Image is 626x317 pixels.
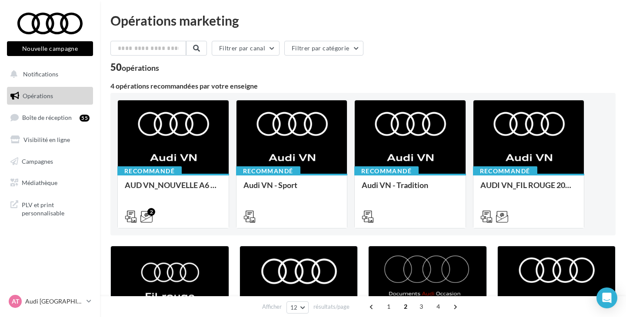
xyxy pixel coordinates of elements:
button: Filtrer par catégorie [284,41,363,56]
a: AT Audi [GEOGRAPHIC_DATA] [7,293,93,310]
div: AUDI VN_FIL ROUGE 2025 - A1, Q2, Q3, Q5 et Q4 e-tron [480,181,577,198]
span: 4 [431,300,445,314]
span: résultats/page [313,303,350,311]
div: Open Intercom Messenger [596,287,617,308]
a: Visibilité en ligne [5,131,95,149]
span: AT [12,297,19,306]
a: Boîte de réception55 [5,108,95,127]
p: Audi [GEOGRAPHIC_DATA] [25,297,83,306]
div: Recommandé [473,166,537,176]
span: Opérations [23,92,53,99]
a: Médiathèque [5,174,95,192]
a: PLV et print personnalisable [5,195,95,221]
div: 55 [80,115,90,122]
span: Notifications [23,70,58,78]
div: Recommandé [117,166,182,176]
div: Opérations marketing [110,14,616,27]
span: 1 [382,300,396,314]
span: Campagnes [22,157,53,165]
div: Audi VN - Tradition [362,181,459,198]
div: AUD VN_NOUVELLE A6 e-tron [125,181,222,198]
div: Recommandé [354,166,419,176]
div: 4 opérations recommandées par votre enseigne [110,83,616,89]
span: Afficher [262,303,282,311]
div: opérations [122,64,159,72]
span: Boîte de réception [22,114,72,121]
span: Médiathèque [22,179,57,186]
span: 12 [290,304,298,311]
div: 50 [110,63,159,72]
button: Filtrer par canal [212,41,280,56]
button: 12 [286,301,309,314]
span: 3 [414,300,428,314]
div: Recommandé [236,166,300,176]
a: Campagnes [5,152,95,171]
span: Visibilité en ligne [23,136,70,143]
button: Nouvelle campagne [7,41,93,56]
div: 2 [147,208,155,216]
button: Notifications [5,65,91,83]
span: 2 [399,300,413,314]
span: PLV et print personnalisable [22,199,90,218]
div: Audi VN - Sport [243,181,340,198]
a: Opérations [5,87,95,105]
